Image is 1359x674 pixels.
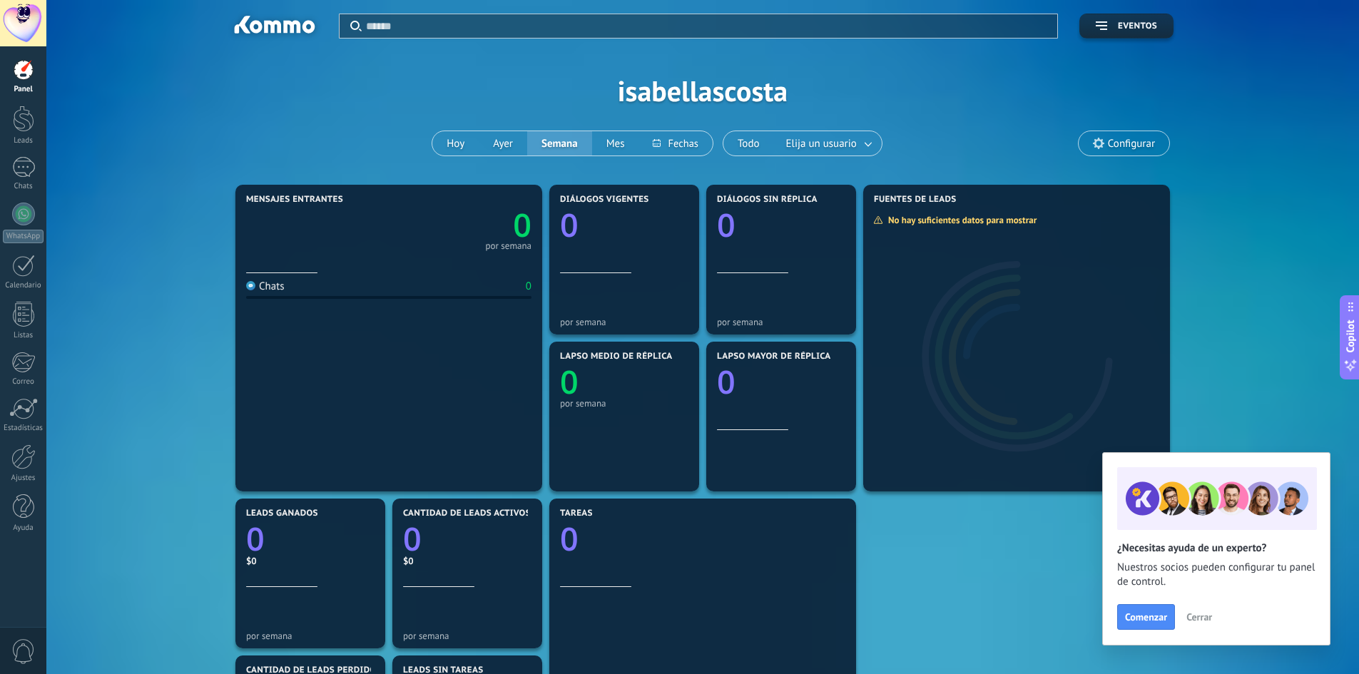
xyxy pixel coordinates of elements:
[246,517,375,561] a: 0
[3,136,44,145] div: Leads
[479,131,527,155] button: Ayer
[3,331,44,340] div: Listas
[513,203,531,247] text: 0
[560,352,673,362] span: Lapso medio de réplica
[1118,21,1157,31] span: Eventos
[873,214,1047,226] div: No hay suficientes datos para mostrar
[874,195,957,205] span: Fuentes de leads
[3,524,44,533] div: Ayuda
[526,280,531,293] div: 0
[246,195,343,205] span: Mensajes entrantes
[1117,541,1315,555] h2: ¿Necesitas ayuda de un experto?
[3,424,44,433] div: Estadísticas
[723,131,774,155] button: Todo
[560,509,593,519] span: Tareas
[717,360,736,404] text: 0
[1180,606,1218,628] button: Cerrar
[246,517,265,561] text: 0
[3,281,44,290] div: Calendario
[403,630,531,641] div: por semana
[560,517,579,561] text: 0
[717,195,818,205] span: Diálogos sin réplica
[1343,320,1358,352] span: Copilot
[403,509,531,519] span: Cantidad de leads activos
[403,555,531,567] div: $0
[592,131,639,155] button: Mes
[1117,604,1175,630] button: Comenzar
[560,317,688,327] div: por semana
[1186,612,1212,622] span: Cerrar
[717,317,845,327] div: por semana
[560,360,579,404] text: 0
[432,131,479,155] button: Hoy
[246,630,375,641] div: por semana
[246,555,375,567] div: $0
[560,195,649,205] span: Diálogos vigentes
[717,352,830,362] span: Lapso mayor de réplica
[560,517,845,561] a: 0
[1079,14,1174,39] button: Eventos
[717,203,736,247] text: 0
[1108,138,1155,150] span: Configurar
[3,182,44,191] div: Chats
[783,134,860,153] span: Elija un usuario
[246,280,285,293] div: Chats
[527,131,592,155] button: Semana
[1125,612,1167,622] span: Comenzar
[403,517,422,561] text: 0
[560,203,579,247] text: 0
[246,281,255,290] img: Chats
[3,474,44,483] div: Ajustes
[485,242,531,250] div: por semana
[774,131,882,155] button: Elija un usuario
[3,85,44,94] div: Panel
[389,203,531,247] a: 0
[403,517,531,561] a: 0
[560,398,688,409] div: por semana
[638,131,712,155] button: Fechas
[1117,561,1315,589] span: Nuestros socios pueden configurar tu panel de control.
[246,509,318,519] span: Leads ganados
[3,377,44,387] div: Correo
[3,230,44,243] div: WhatsApp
